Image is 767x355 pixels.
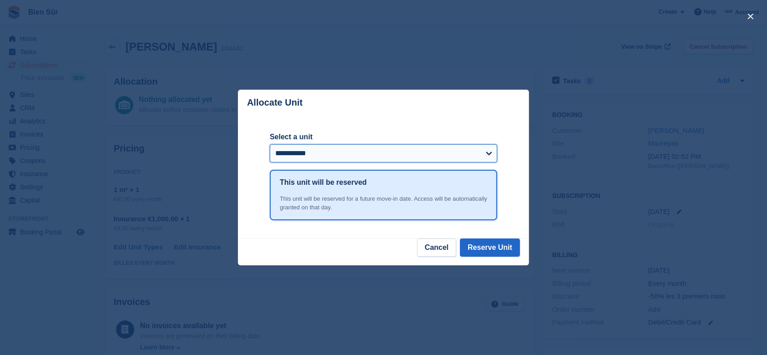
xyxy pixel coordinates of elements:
[247,97,303,108] p: Allocate Unit
[280,177,367,188] h1: This unit will be reserved
[280,194,487,212] div: This unit will be reserved for a future move-in date. Access will be automatically granted on tha...
[460,238,520,257] button: Reserve Unit
[743,9,758,24] button: close
[417,238,456,257] button: Cancel
[270,132,497,142] label: Select a unit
